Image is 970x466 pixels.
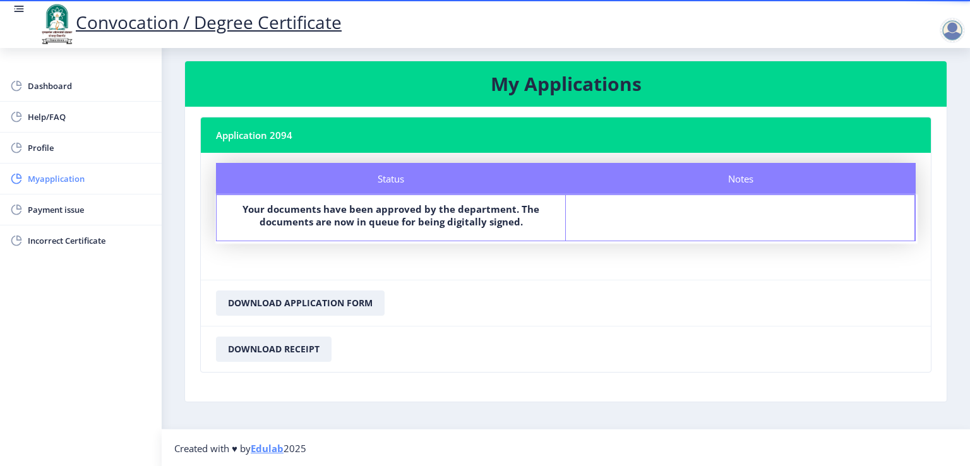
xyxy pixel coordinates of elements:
span: Dashboard [28,78,152,93]
div: Status [216,163,566,194]
div: Notes [566,163,916,194]
span: Created with ♥ by 2025 [174,442,306,455]
button: Download Application Form [216,290,385,316]
a: Edulab [251,442,284,455]
h3: My Applications [200,71,931,97]
span: Profile [28,140,152,155]
b: Your documents have been approved by the department. The documents are now in queue for being dig... [242,203,539,228]
button: Download Receipt [216,337,332,362]
span: Incorrect Certificate [28,233,152,248]
span: Help/FAQ [28,109,152,124]
span: Myapplication [28,171,152,186]
span: Payment issue [28,202,152,217]
a: Convocation / Degree Certificate [38,10,342,34]
img: logo [38,3,76,45]
nb-card-header: Application 2094 [201,117,931,153]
